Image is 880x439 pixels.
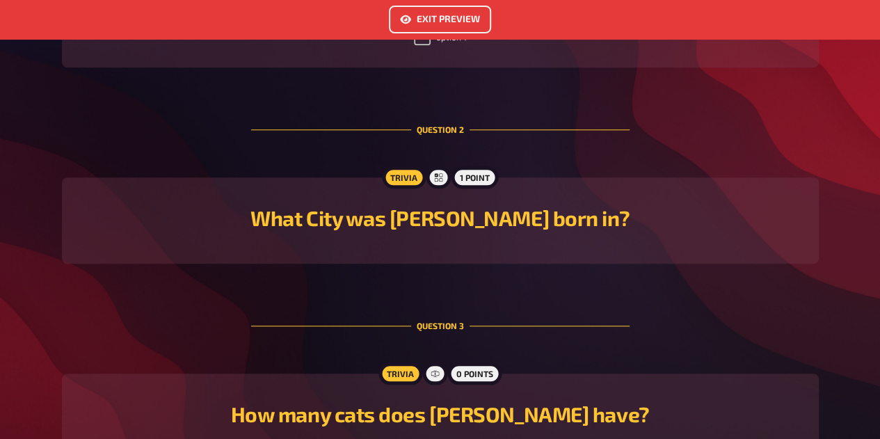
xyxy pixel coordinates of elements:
div: Trivia [382,166,426,189]
div: 0 points [448,362,502,385]
div: Trivia [378,362,422,385]
button: Exit Preview [389,6,491,33]
h2: What City was [PERSON_NAME] born in? [79,205,802,230]
h2: How many cats does [PERSON_NAME] have? [79,401,802,426]
div: Question 2 [251,90,630,169]
a: Exit Preview [389,15,491,27]
div: 1 point [451,166,498,189]
div: Question 3 [251,286,630,365]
